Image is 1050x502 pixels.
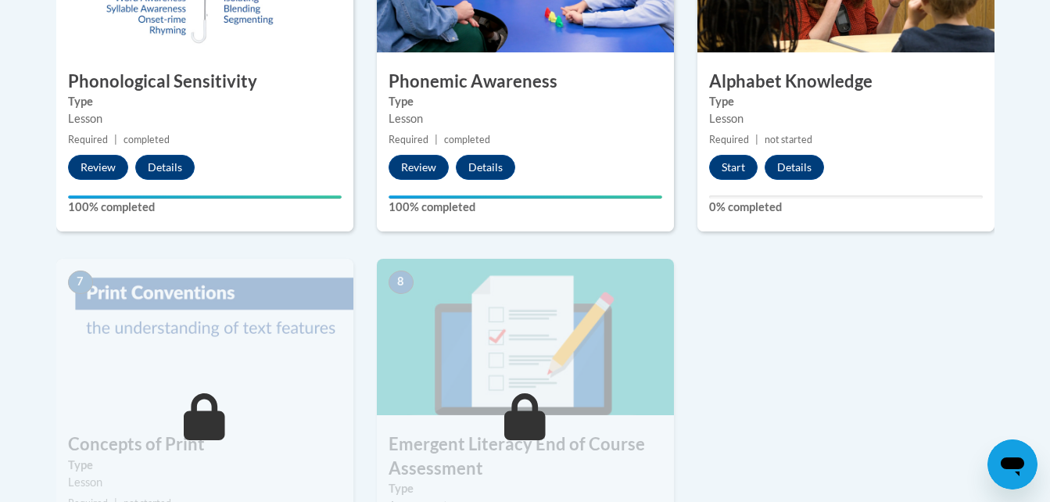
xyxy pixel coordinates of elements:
span: 7 [68,271,93,294]
div: Lesson [68,474,342,491]
div: Your progress [68,195,342,199]
span: completed [444,134,490,145]
label: 100% completed [68,199,342,216]
span: not started [765,134,812,145]
div: Lesson [389,110,662,127]
label: Type [68,457,342,474]
button: Details [135,155,195,180]
span: | [755,134,758,145]
span: Required [709,134,749,145]
button: Details [456,155,515,180]
div: Your progress [389,195,662,199]
img: Course Image [56,259,353,415]
label: 0% completed [709,199,983,216]
h3: Phonological Sensitivity [56,70,353,94]
span: completed [124,134,170,145]
span: | [114,134,117,145]
span: | [435,134,438,145]
button: Review [68,155,128,180]
span: Required [68,134,108,145]
button: Details [765,155,824,180]
img: Course Image [377,259,674,415]
div: Lesson [709,110,983,127]
label: 100% completed [389,199,662,216]
iframe: Button to launch messaging window [987,439,1037,489]
span: Required [389,134,428,145]
label: Type [389,480,662,497]
div: Lesson [68,110,342,127]
h3: Alphabet Knowledge [697,70,994,94]
label: Type [389,93,662,110]
h3: Phonemic Awareness [377,70,674,94]
h3: Emergent Literacy End of Course Assessment [377,432,674,481]
span: 8 [389,271,414,294]
label: Type [68,93,342,110]
button: Review [389,155,449,180]
h3: Concepts of Print [56,432,353,457]
button: Start [709,155,758,180]
label: Type [709,93,983,110]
